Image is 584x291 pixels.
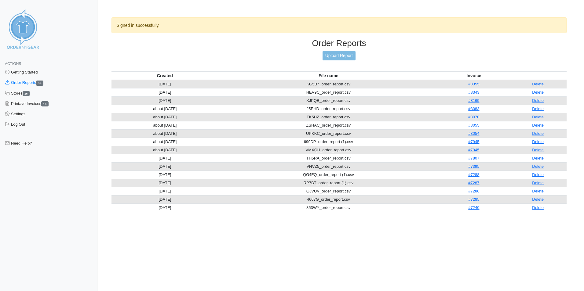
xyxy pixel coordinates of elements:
[532,197,544,202] a: Delete
[468,172,479,177] a: #7288
[111,105,218,113] td: about [DATE]
[111,113,218,121] td: about [DATE]
[111,195,218,203] td: [DATE]
[468,205,479,210] a: #7240
[218,80,438,88] td: KG5B7_order_report.csv
[468,123,479,128] a: #8055
[468,115,479,119] a: #8070
[468,98,479,103] a: #8169
[532,189,544,193] a: Delete
[468,148,479,152] a: #7945
[218,187,438,195] td: GJVUV_order_report.csv
[218,121,438,129] td: ZSHAC_order_report.csv
[111,80,218,88] td: [DATE]
[468,131,479,136] a: #8054
[111,203,218,212] td: [DATE]
[439,71,509,80] th: Invoice
[111,88,218,96] td: [DATE]
[532,172,544,177] a: Delete
[218,203,438,212] td: 853WY_order_report.csv
[218,105,438,113] td: J5EHD_order_report.csv
[111,138,218,146] td: about [DATE]
[218,154,438,162] td: TH5RA_order_report.csv
[111,129,218,138] td: about [DATE]
[468,197,479,202] a: #7285
[532,131,544,136] a: Delete
[41,101,49,106] span: 16
[468,106,479,111] a: #8083
[111,187,218,195] td: [DATE]
[218,171,438,179] td: QG4FQ_order_report (1).csv
[532,123,544,128] a: Delete
[468,164,479,169] a: #7395
[532,205,544,210] a: Delete
[5,62,21,66] span: Actions
[218,71,438,80] th: File name
[111,162,218,171] td: [DATE]
[218,179,438,187] td: RP7BT_order_report (1).csv
[23,91,30,96] span: 16
[111,171,218,179] td: [DATE]
[111,38,567,48] h3: Order Reports
[532,82,544,86] a: Delete
[468,189,479,193] a: #7286
[532,106,544,111] a: Delete
[468,139,479,144] a: #7945
[111,71,218,80] th: Created
[323,51,356,60] a: Upload Report
[218,113,438,121] td: TK5HZ_order_report.csv
[532,181,544,185] a: Delete
[111,154,218,162] td: [DATE]
[532,139,544,144] a: Delete
[218,146,438,154] td: VMXQH_order_report.csv
[111,17,567,33] div: Signed in successfully.
[111,146,218,154] td: about [DATE]
[532,115,544,119] a: Delete
[218,96,438,105] td: XJPQB_order_report.csv
[532,164,544,169] a: Delete
[111,179,218,187] td: [DATE]
[218,129,438,138] td: UPKKC_order_report.csv
[218,138,438,146] td: 699DP_order_report (1).csv
[111,121,218,129] td: about [DATE]
[468,156,479,160] a: #7807
[36,81,43,86] span: 16
[468,181,479,185] a: #7287
[218,195,438,203] td: 4667G_order_report.csv
[111,96,218,105] td: [DATE]
[532,98,544,103] a: Delete
[218,88,438,96] td: HEV9C_order_report.csv
[468,90,479,95] a: #8343
[218,162,438,171] td: VHVZ5_order_report.csv
[468,82,479,86] a: #8355
[532,156,544,160] a: Delete
[532,148,544,152] a: Delete
[532,90,544,95] a: Delete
